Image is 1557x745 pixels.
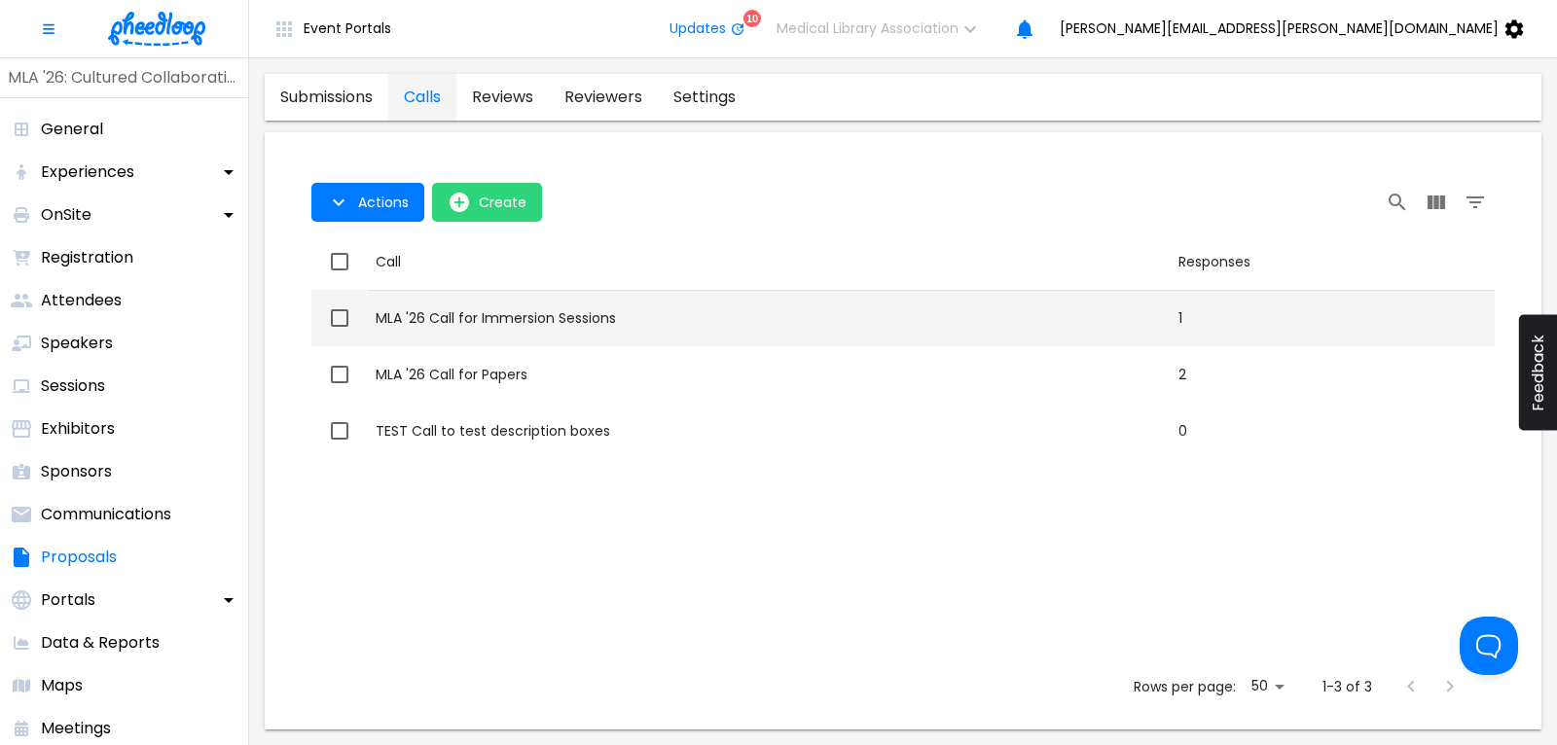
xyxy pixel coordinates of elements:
span: Event Portals [304,20,391,36]
span: Feedback [1529,335,1547,411]
button: View Columns [1417,183,1456,222]
button: Updates10 [654,10,761,49]
p: Communications [41,503,171,526]
button: Sort [1171,244,1258,280]
span: Actions [358,195,409,210]
p: Rows per page: [1134,677,1236,696]
button: Medical Library Association [761,10,1005,49]
p: 1-3 of 3 [1322,677,1372,696]
div: MLA '26 Call for Immersion Sessions [376,308,1163,328]
p: OnSite [41,203,91,227]
p: Attendees [41,289,122,312]
a: proposals-tab-submissions [265,74,388,121]
p: Sessions [41,374,105,398]
p: Data & Reports [41,631,160,655]
button: Sort [368,244,409,280]
p: Registration [41,246,133,269]
p: Sponsors [41,460,112,483]
div: 10 [743,10,761,27]
div: 50 [1244,672,1291,700]
div: TEST Call to test description boxes [376,421,1163,441]
p: General [41,118,103,141]
div: proposals tabs [265,74,751,121]
div: 1 [1178,308,1487,328]
p: Speakers [41,332,113,355]
img: logo [108,12,205,46]
p: Exhibitors [41,417,115,441]
button: open-Create [432,183,542,222]
p: Meetings [41,717,111,740]
button: [PERSON_NAME][EMAIL_ADDRESS][PERSON_NAME][DOMAIN_NAME] [1044,10,1549,49]
div: 0 [1178,421,1487,441]
p: MLA '26: Cultured Collaborations [8,66,240,89]
button: Filter Table [1456,183,1495,222]
a: proposals-tab-settings [658,74,751,121]
p: Proposals [41,546,117,569]
p: Maps [41,674,83,697]
p: Experiences [41,160,134,184]
button: Actions [311,183,424,222]
span: Create [479,195,526,210]
p: Portals [41,588,95,612]
iframe: Help Scout Beacon - Open [1460,617,1518,675]
div: 2 [1178,365,1487,384]
div: Call [376,250,401,274]
span: [PERSON_NAME][EMAIL_ADDRESS][PERSON_NAME][DOMAIN_NAME] [1060,20,1499,36]
a: proposals-tab-reviews [456,74,549,121]
a: proposals-tab-reviewers [549,74,658,121]
div: Table Toolbar [311,171,1495,233]
span: Updates [670,20,726,36]
span: Medical Library Association [777,20,959,36]
a: proposals-tab-calls [388,74,456,121]
div: MLA '26 Call for Papers [376,365,1163,384]
button: Search [1378,183,1417,222]
button: Event Portals [257,10,407,49]
div: Responses [1178,250,1250,274]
